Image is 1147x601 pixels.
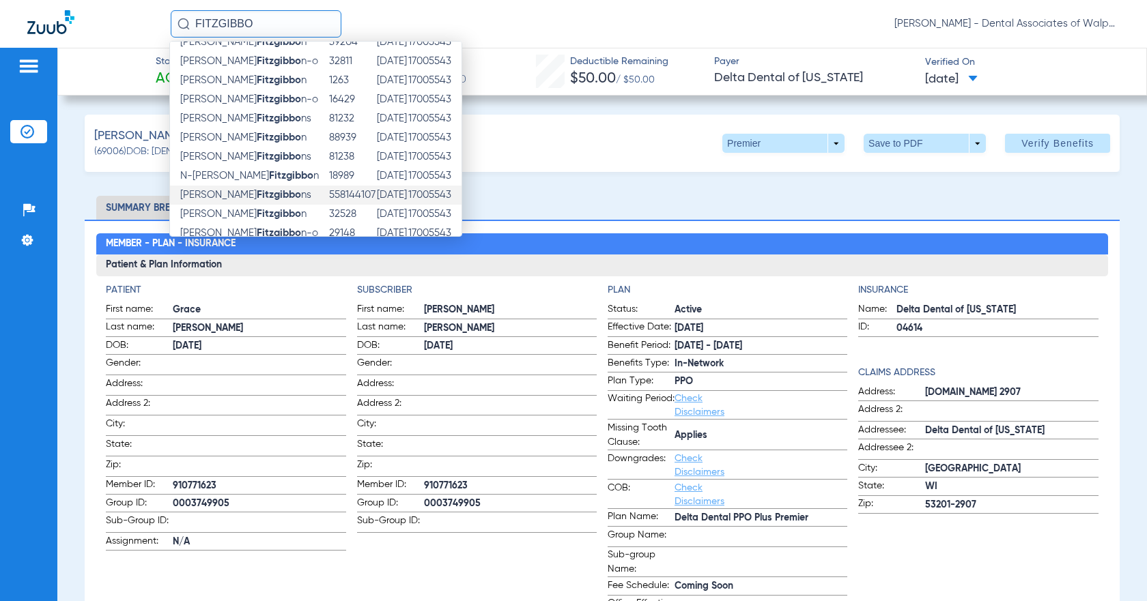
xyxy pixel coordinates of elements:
[408,71,462,90] td: 17005543
[1079,536,1147,601] div: Chat Widget
[328,52,376,71] td: 32811
[180,75,307,85] span: [PERSON_NAME] n
[376,90,408,109] td: [DATE]
[180,171,319,181] span: N-[PERSON_NAME] n
[106,356,173,375] span: Gender:
[376,52,408,71] td: [DATE]
[357,417,424,435] span: City:
[675,511,847,525] span: Delta Dental PPO Plus Premier
[106,338,173,355] span: DOB:
[357,356,424,375] span: Gender:
[408,205,462,224] td: 17005543
[257,190,301,200] strong: Fitzgibbo
[608,548,675,576] span: Sub-group Name:
[714,55,914,69] span: Payer
[94,145,254,159] span: (69006) DOB: [DEMOGRAPHIC_DATA]
[257,228,301,238] strong: Fitzgibbo
[424,497,597,511] span: 0003749905
[675,454,724,477] a: Check Disclaimers
[424,321,597,336] span: [PERSON_NAME]
[357,320,424,336] span: Last name:
[357,338,424,355] span: DOB:
[257,151,301,162] strong: Fitzgibbo
[925,55,1124,70] span: Verified On
[675,303,847,317] span: Active
[257,56,301,66] strong: Fitzgibbo
[675,579,847,593] span: Coming Soon
[357,514,424,532] span: Sub-Group ID:
[257,209,301,219] strong: Fitzgibbo
[180,113,311,123] span: [PERSON_NAME] ns
[858,283,1098,297] app-breakdown-title: Insurance
[180,94,318,104] span: [PERSON_NAME] n-o
[925,385,1098,400] span: [DOMAIN_NAME] 2907
[106,283,345,297] h4: Patient
[376,186,408,205] td: [DATE]
[106,377,173,395] span: Address:
[180,151,311,162] span: [PERSON_NAME] ns
[858,497,925,513] span: Zip:
[18,58,40,74] img: hamburger-icon
[408,186,462,205] td: 17005543
[27,10,74,34] img: Zuub Logo
[106,396,173,415] span: Address 2:
[173,535,345,549] span: N/A
[896,321,1098,336] span: 04614
[408,224,462,243] td: 17005543
[178,18,190,30] img: Search Icon
[608,374,675,390] span: Plan Type:
[925,480,1098,494] span: WI
[408,147,462,166] td: 17005543
[424,479,597,493] span: 910771623
[858,461,925,478] span: City:
[96,233,1107,255] h2: Member - Plan - Insurance
[180,37,307,47] span: [PERSON_NAME] n
[357,377,424,395] span: Address:
[675,321,847,336] span: [DATE]
[173,303,345,317] span: Grace
[608,452,675,479] span: Downgrades:
[408,109,462,128] td: 17005543
[328,224,376,243] td: 29148
[858,385,925,401] span: Address:
[608,338,675,355] span: Benefit Period:
[106,458,173,476] span: Zip:
[408,33,462,52] td: 17005543
[608,528,675,546] span: Group Name:
[257,75,301,85] strong: Fitzgibbo
[608,392,675,419] span: Waiting Period:
[376,166,408,186] td: [DATE]
[357,437,424,456] span: State:
[96,254,1107,276] h3: Patient & Plan Information
[106,496,173,512] span: Group ID:
[675,483,724,506] a: Check Disclaimers
[858,423,925,439] span: Addressee:
[357,396,424,415] span: Address 2:
[269,171,313,181] strong: Fitzgibbo
[94,128,184,145] span: [PERSON_NAME]
[173,321,345,336] span: [PERSON_NAME]
[328,205,376,224] td: 32528
[376,147,408,166] td: [DATE]
[675,394,724,417] a: Check Disclaimers
[376,128,408,147] td: [DATE]
[106,478,173,494] span: Member ID:
[376,109,408,128] td: [DATE]
[376,71,408,90] td: [DATE]
[858,302,896,319] span: Name:
[424,339,597,353] span: [DATE]
[858,441,925,459] span: Addressee 2:
[357,458,424,476] span: Zip:
[96,196,222,220] li: Summary Breakdown
[858,366,1098,380] app-breakdown-title: Claims Address
[376,33,408,52] td: [DATE]
[608,302,675,319] span: Status:
[173,497,345,511] span: 0003749905
[357,283,597,297] h4: Subscriber
[328,186,376,205] td: 558144107
[925,498,1098,512] span: 53201-2907
[894,17,1120,31] span: [PERSON_NAME] - Dental Associates of Walpole
[357,496,424,512] span: Group ID:
[328,128,376,147] td: 88939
